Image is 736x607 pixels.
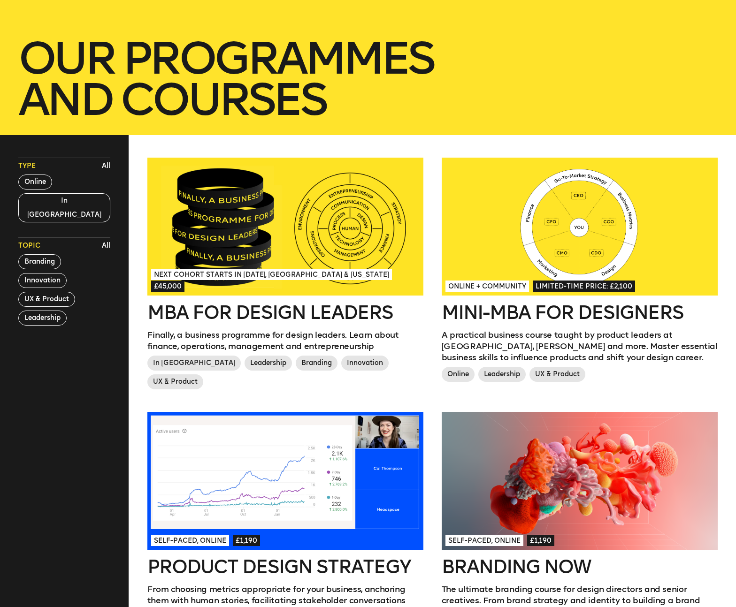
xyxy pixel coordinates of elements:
button: All [100,239,113,253]
a: Next Cohort Starts in [DATE], [GEOGRAPHIC_DATA] & [US_STATE]£45,000MBA for Design LeadersFinally,... [147,158,423,393]
h2: MBA for Design Leaders [147,303,423,322]
span: Next Cohort Starts in [DATE], [GEOGRAPHIC_DATA] & [US_STATE] [151,269,392,280]
button: Online [18,175,52,190]
h2: Branding Now [442,557,718,576]
span: In [GEOGRAPHIC_DATA] [147,356,241,371]
p: Finally, a business programme for design leaders. Learn about finance, operations, management and... [147,329,423,352]
span: £1,190 [233,535,260,546]
p: A practical business course taught by product leaders at [GEOGRAPHIC_DATA], [PERSON_NAME] and mor... [442,329,718,363]
h2: Product Design Strategy [147,557,423,576]
span: UX & Product [529,367,585,382]
button: All [100,159,113,173]
button: Branding [18,254,61,269]
h2: Mini-MBA for Designers [442,303,718,322]
span: Self-paced, Online [151,535,229,546]
span: Innovation [341,356,389,371]
span: Online [442,367,475,382]
span: Type [18,161,36,171]
span: £1,190 [527,535,554,546]
span: £45,000 [151,281,184,292]
span: Self-paced, Online [445,535,523,546]
span: Limited-time price: £2,100 [533,281,635,292]
span: Topic [18,241,40,250]
span: Branding [296,356,337,371]
h1: our Programmes and courses [18,38,718,120]
a: Online + CommunityLimited-time price: £2,100Mini-MBA for DesignersA practical business course tau... [442,158,718,386]
button: In [GEOGRAPHIC_DATA] [18,193,110,222]
span: Leadership [478,367,526,382]
button: Innovation [18,273,67,288]
span: UX & Product [147,374,203,389]
span: Online + Community [445,281,529,292]
button: UX & Product [18,292,75,307]
button: Leadership [18,311,67,326]
span: Leadership [245,356,292,371]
